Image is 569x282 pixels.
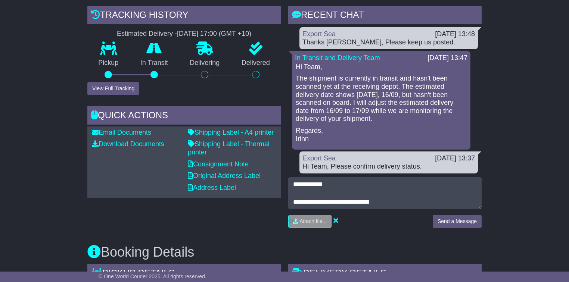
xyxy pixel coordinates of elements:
h3: Booking Details [87,245,482,260]
div: [DATE] 13:37 [435,154,475,163]
button: View Full Tracking [87,82,139,95]
a: Export Sea [302,30,336,38]
a: Shipping Label - Thermal printer [188,140,270,156]
div: Thanks [PERSON_NAME], Please keep us posted. [302,38,475,47]
div: Estimated Delivery - [87,30,281,38]
a: Original Address Label [188,172,261,179]
a: Shipping Label - A4 printer [188,129,274,136]
a: Email Documents [92,129,151,136]
p: Delivering [179,59,231,67]
div: [DATE] 17:00 (GMT +10) [177,30,251,38]
p: Pickup [87,59,130,67]
a: Address Label [188,184,236,191]
div: RECENT CHAT [288,6,482,26]
p: Regards, Irinn [296,127,467,143]
a: Export Sea [302,154,336,162]
a: Download Documents [92,140,164,148]
p: Hi Team, [296,63,467,71]
div: [DATE] 13:47 [427,54,467,62]
div: Tracking history [87,6,281,26]
p: Delivered [231,59,281,67]
p: In Transit [130,59,179,67]
span: © One World Courier 2025. All rights reserved. [99,273,206,279]
button: Send a Message [433,215,482,228]
div: Hi Team, Please confirm delivery status. [302,163,475,171]
a: In Transit and Delivery Team [295,54,380,62]
a: Consignment Note [188,160,249,168]
div: [DATE] 13:48 [435,30,475,38]
p: The shipment is currently in transit and hasn't been scanned yet at the receiving depot. The esti... [296,75,467,123]
div: Quick Actions [87,106,281,126]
